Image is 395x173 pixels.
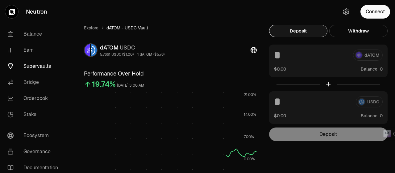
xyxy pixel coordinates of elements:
[2,58,67,74] a: Supervaults
[361,113,379,119] span: Balance:
[274,66,286,72] button: $0.00
[329,25,388,37] button: Withdraw
[2,128,67,144] a: Ecosystem
[269,25,327,37] button: Deposit
[84,25,257,31] nav: breadcrumb
[244,112,256,117] tspan: 14.00%
[2,26,67,42] a: Balance
[2,144,67,160] a: Governance
[274,112,286,119] button: $0.00
[92,79,116,89] div: 19.74%
[360,5,390,19] button: Connect
[106,25,148,31] span: dATOM - USDC Vault
[91,44,97,56] img: USDC Logo
[100,43,164,52] div: dATOM
[244,157,255,162] tspan: 0.00%
[244,134,254,139] tspan: 7.00%
[100,52,164,57] div: 5.7661 USDC ($1.00) = 1 dATOM ($5.76)
[85,44,90,56] img: dATOM Logo
[244,92,256,97] tspan: 21.00%
[84,25,98,31] a: Explore
[361,66,379,72] span: Balance:
[2,74,67,90] a: Bridge
[2,90,67,106] a: Orderbook
[84,69,257,78] h3: Performance Over Hold
[2,42,67,58] a: Earn
[117,82,144,89] div: [DATE] 3:00 AM
[120,44,135,51] span: USDC
[2,106,67,123] a: Stake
